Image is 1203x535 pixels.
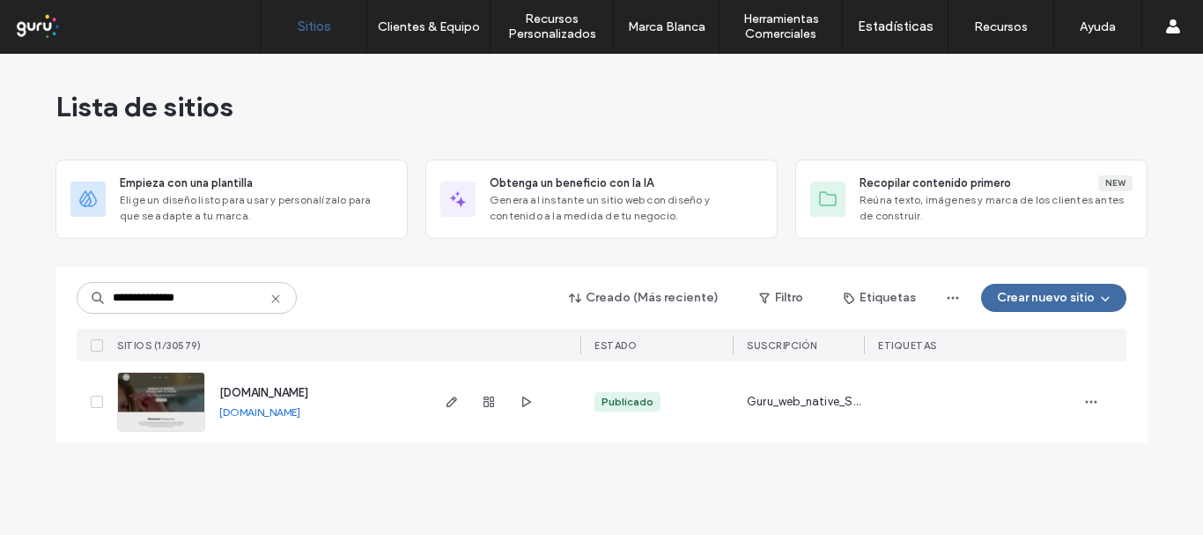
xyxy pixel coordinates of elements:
label: Recursos [974,19,1028,34]
div: Recopilar contenido primeroNewReúna texto, imágenes y marca de los clientes antes de construir. [795,160,1148,239]
div: New [1098,175,1133,191]
label: Clientes & Equipo [378,19,480,34]
span: ESTADO [594,339,637,352]
div: Empieza con una plantillaElige un diseño listo para usar y personalízalo para que se adapte a tu ... [55,160,408,239]
label: Recursos Personalizados [491,11,613,41]
button: Crear nuevo sitio [981,284,1126,312]
span: Lista de sitios [55,89,233,124]
span: Genera al instante un sitio web con diseño y contenido a la medida de tu negocio. [490,192,763,224]
div: Publicado [601,394,653,410]
label: Marca Blanca [628,19,705,34]
label: Estadísticas [858,19,934,34]
a: [DOMAIN_NAME] [219,386,308,399]
button: Filtro [742,284,821,312]
span: ETIQUETAS [878,339,937,352]
span: Reúna texto, imágenes y marca de los clientes antes de construir. [860,192,1133,224]
span: Elige un diseño listo para usar y personalízalo para que se adapte a tu marca. [120,192,393,224]
label: Ayuda [1080,19,1116,34]
a: [DOMAIN_NAME] [219,405,300,419]
label: Sitios [298,19,331,34]
span: Suscripción [747,339,817,352]
span: Recopilar contenido primero [860,175,1011,192]
div: Obtenga un beneficio con la IAGenera al instante un sitio web con diseño y contenido a la medida ... [425,160,778,239]
button: Creado (Más reciente) [554,284,734,312]
label: Herramientas Comerciales [720,11,842,41]
span: Guru_web_native_Standard [747,393,864,411]
button: Etiquetas [828,284,932,312]
span: Empieza con una plantilla [120,175,253,192]
span: Obtenga un beneficio con la IA [490,175,653,192]
span: SITIOS (1/30579) [117,339,201,352]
